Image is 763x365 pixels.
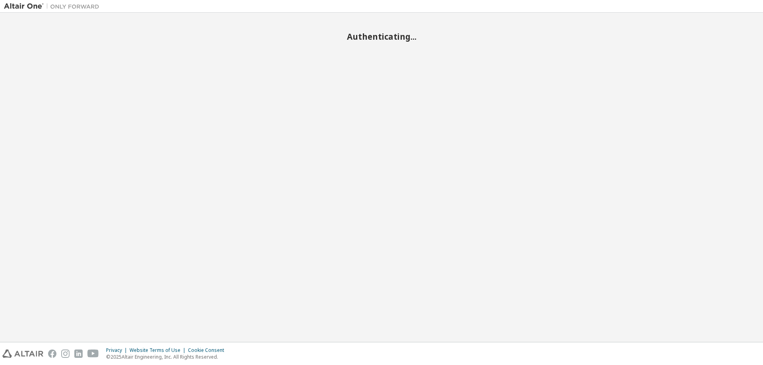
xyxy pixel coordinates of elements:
p: © 2025 Altair Engineering, Inc. All Rights Reserved. [106,353,229,360]
div: Website Terms of Use [130,347,188,353]
img: linkedin.svg [74,350,83,358]
img: facebook.svg [48,350,56,358]
img: Altair One [4,2,103,10]
h2: Authenticating... [4,31,759,42]
div: Privacy [106,347,130,353]
img: altair_logo.svg [2,350,43,358]
img: youtube.svg [87,350,99,358]
div: Cookie Consent [188,347,229,353]
img: instagram.svg [61,350,70,358]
